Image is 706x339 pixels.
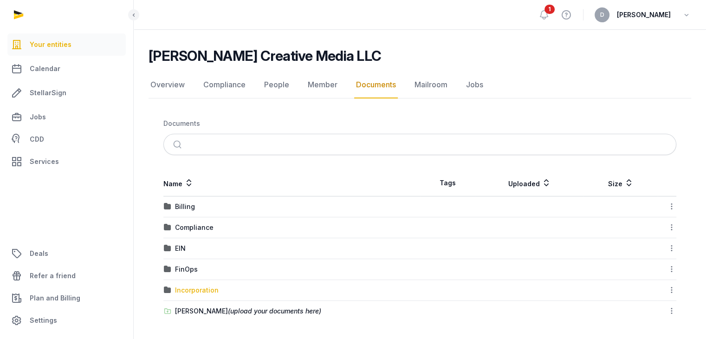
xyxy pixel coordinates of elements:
a: Refer a friend [7,265,126,287]
button: Submit [168,134,189,155]
span: Your entities [30,39,71,50]
img: folder.svg [164,224,171,231]
th: Name [163,170,420,196]
span: Services [30,156,59,167]
a: Compliance [201,72,247,98]
nav: Breadcrumb [163,113,676,134]
a: Plan and Billing [7,287,126,309]
a: StellarSign [7,82,126,104]
a: Member [306,72,339,98]
div: [PERSON_NAME] [175,306,321,316]
span: D [600,12,604,18]
div: Compliance [175,223,214,232]
span: Plan and Billing [30,293,80,304]
a: People [262,72,291,98]
a: Settings [7,309,126,332]
span: Deals [30,248,48,259]
a: Jobs [464,72,485,98]
a: CDD [7,130,126,149]
th: Size [583,170,657,196]
img: folder-upload.svg [164,307,171,315]
div: Incorporation [175,286,219,295]
img: folder.svg [164,245,171,252]
span: Refer a friend [30,270,76,281]
th: Uploaded [475,170,583,196]
div: EIN [175,244,186,253]
iframe: Chat Widget [539,232,706,339]
span: [PERSON_NAME] [617,9,671,20]
h2: [PERSON_NAME] Creative Media LLC [149,47,381,64]
span: Settings [30,315,57,326]
span: (upload your documents here) [228,307,321,315]
span: Jobs [30,111,46,123]
a: Deals [7,242,126,265]
a: Documents [354,72,398,98]
th: Tags [420,170,475,196]
a: Services [7,150,126,173]
a: Mailroom [413,72,449,98]
img: folder.svg [164,203,171,210]
a: Jobs [7,106,126,128]
div: Documents [163,119,200,128]
img: folder.svg [164,287,171,294]
span: 1 [544,5,555,14]
span: StellarSign [30,87,66,98]
a: Calendar [7,58,126,80]
img: folder.svg [164,266,171,273]
nav: Tabs [149,72,691,98]
span: Calendar [30,63,60,74]
button: D [595,7,609,22]
span: CDD [30,134,44,145]
div: Billing [175,202,195,211]
a: Your entities [7,33,126,56]
a: Overview [149,72,187,98]
div: FinOps [175,265,198,274]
